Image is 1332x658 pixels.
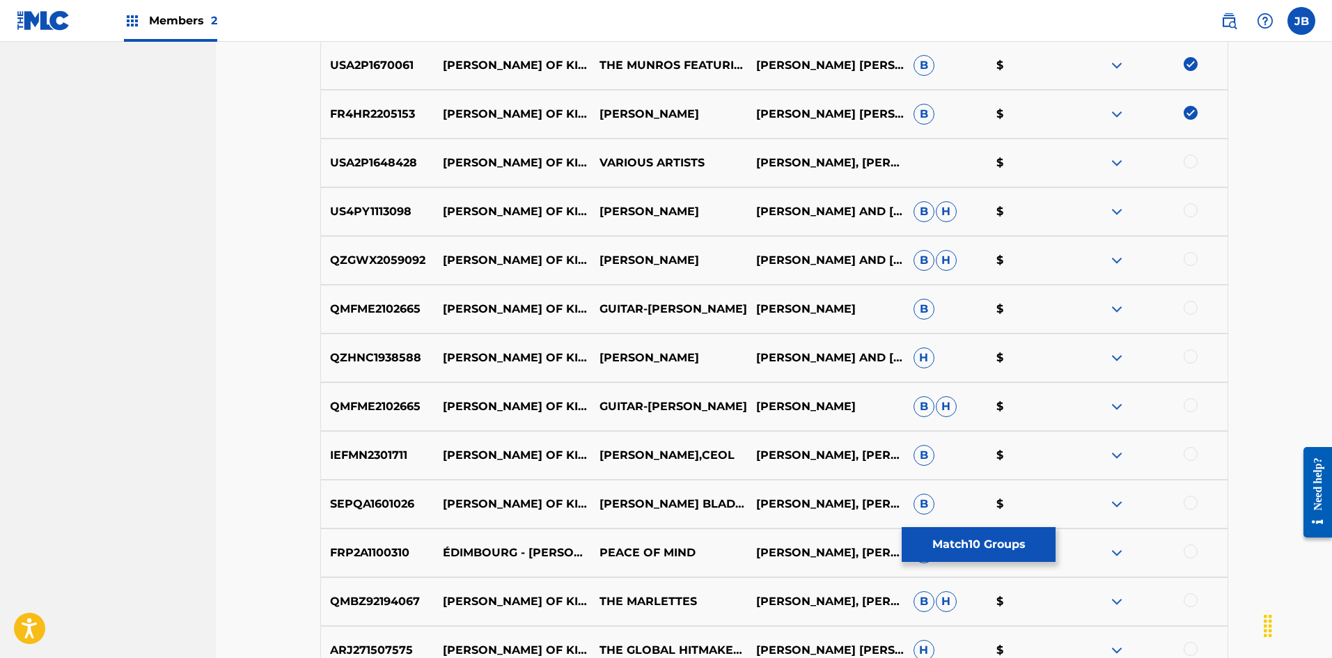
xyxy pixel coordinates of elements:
[747,350,904,366] p: [PERSON_NAME] AND [PERSON_NAME]
[936,396,957,417] span: H
[321,203,434,220] p: US4PY1113098
[987,398,1070,415] p: $
[590,57,747,74] p: THE MUNROS FEATURING [PERSON_NAME]
[1108,203,1125,220] img: expand
[433,252,590,269] p: [PERSON_NAME] OF KINTYRE
[433,593,590,610] p: [PERSON_NAME] OF KINTYRE: AMAZING GRACE
[747,398,904,415] p: [PERSON_NAME]
[1221,13,1237,29] img: search
[747,252,904,269] p: [PERSON_NAME] AND [PERSON_NAME]
[987,496,1070,512] p: $
[747,57,904,74] p: [PERSON_NAME] [PERSON_NAME]
[747,203,904,220] p: [PERSON_NAME] AND [PERSON_NAME]
[1108,350,1125,366] img: expand
[321,447,434,464] p: IEFMN2301711
[747,447,904,464] p: [PERSON_NAME], [PERSON_NAME]
[590,496,747,512] p: [PERSON_NAME] BLADHS
[321,155,434,171] p: USA2P1648428
[590,106,747,123] p: [PERSON_NAME]
[747,593,904,610] p: [PERSON_NAME], [PERSON_NAME], TRAD ARR GARDEN
[321,496,434,512] p: SEPQA1601026
[433,350,590,366] p: [PERSON_NAME] OF KINTYRE
[321,350,434,366] p: QZHNC1938588
[914,347,934,368] span: H
[321,57,434,74] p: USA2P1670061
[590,447,747,464] p: [PERSON_NAME],CEOL
[433,496,590,512] p: [PERSON_NAME] OF KINTYRE - INSTRUMENTAL
[590,593,747,610] p: THE MARLETTES
[1251,7,1279,35] div: Help
[433,447,590,464] p: [PERSON_NAME] OF KINTYRE - LIVE
[1257,605,1279,647] div: Drag
[1108,57,1125,74] img: expand
[936,201,957,222] span: H
[747,496,904,512] p: [PERSON_NAME], [PERSON_NAME]
[1108,398,1125,415] img: expand
[1257,13,1274,29] img: help
[433,398,590,415] p: [PERSON_NAME] OF KINTYRE (INSTRUMENTAL)
[1262,591,1332,658] iframe: Chat Widget
[987,301,1070,318] p: $
[987,155,1070,171] p: $
[211,14,217,27] span: 2
[914,494,934,515] span: B
[590,203,747,220] p: [PERSON_NAME]
[914,55,934,76] span: B
[1108,106,1125,123] img: expand
[1108,301,1125,318] img: expand
[914,396,934,417] span: B
[747,545,904,561] p: [PERSON_NAME], [PERSON_NAME]
[1293,437,1332,549] iframe: Resource Center
[747,155,904,171] p: [PERSON_NAME], [PERSON_NAME] [PERSON_NAME]
[433,155,590,171] p: [PERSON_NAME] OF KINTYRE (KINTYRE MIX)
[987,350,1070,366] p: $
[914,445,934,466] span: B
[433,545,590,561] p: ÉDIMBOURG - [PERSON_NAME] OF KINTYRE
[1108,155,1125,171] img: expand
[1287,7,1315,35] div: User Menu
[914,250,934,271] span: B
[590,301,747,318] p: GUITAR-[PERSON_NAME]
[433,106,590,123] p: [PERSON_NAME] OF KINTYRE
[590,545,747,561] p: PEACE OF MIND
[936,591,957,612] span: H
[1108,447,1125,464] img: expand
[747,301,904,318] p: [PERSON_NAME]
[987,106,1070,123] p: $
[1108,252,1125,269] img: expand
[590,252,747,269] p: [PERSON_NAME]
[590,398,747,415] p: GUITAR-[PERSON_NAME]
[987,57,1070,74] p: $
[433,203,590,220] p: [PERSON_NAME] OF KINTYRE
[987,447,1070,464] p: $
[987,593,1070,610] p: $
[747,106,904,123] p: [PERSON_NAME] [PERSON_NAME]
[1184,57,1198,71] img: deselect
[149,13,217,29] span: Members
[321,398,434,415] p: QMFME2102665
[433,301,590,318] p: [PERSON_NAME] OF KINTYRE - INSTRUMENTAL
[590,155,747,171] p: VARIOUS ARTISTS
[914,299,934,320] span: B
[321,301,434,318] p: QMFME2102665
[124,13,141,29] img: Top Rightsholders
[433,57,590,74] p: [PERSON_NAME] OF KINTYRE
[902,527,1056,562] button: Match10 Groups
[321,106,434,123] p: FR4HR2205153
[914,201,934,222] span: B
[321,545,434,561] p: FRP2A1100310
[1215,7,1243,35] a: Public Search
[321,593,434,610] p: QMBZ92194067
[590,350,747,366] p: [PERSON_NAME]
[914,591,934,612] span: B
[1184,106,1198,120] img: deselect
[936,250,957,271] span: H
[987,203,1070,220] p: $
[1108,496,1125,512] img: expand
[1108,545,1125,561] img: expand
[17,10,70,31] img: MLC Logo
[914,104,934,125] span: B
[987,252,1070,269] p: $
